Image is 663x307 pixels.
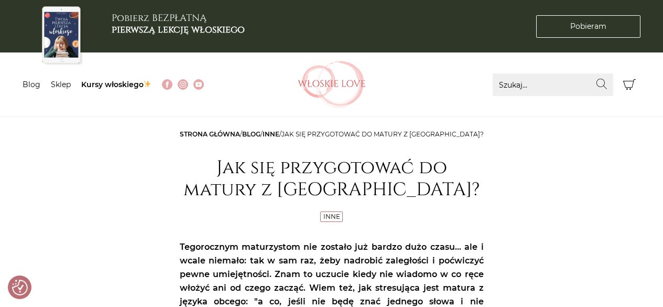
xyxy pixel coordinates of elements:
h1: Jak się przygotować do matury z [GEOGRAPHIC_DATA]? [180,157,484,201]
a: Inne [263,130,279,138]
h3: Pobierz BEZPŁATNĄ [112,13,245,35]
a: Blog [242,130,260,138]
a: Kursy włoskiego [81,80,152,89]
img: Włoskielove [298,61,366,108]
button: Preferencje co do zgód [12,280,28,295]
a: Blog [23,80,40,89]
img: ✨ [144,80,151,88]
span: Jak się przygotować do matury z [GEOGRAPHIC_DATA]? [281,130,484,138]
a: Pobieram [536,15,640,38]
img: Revisit consent button [12,280,28,295]
span: Pobieram [570,21,606,32]
span: / / / [180,130,484,138]
a: Strona główna [180,130,240,138]
a: Sklep [51,80,71,89]
button: Koszyk [618,73,641,96]
a: Inne [323,213,340,220]
input: Szukaj... [493,73,613,96]
b: pierwszą lekcję włoskiego [112,23,245,36]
